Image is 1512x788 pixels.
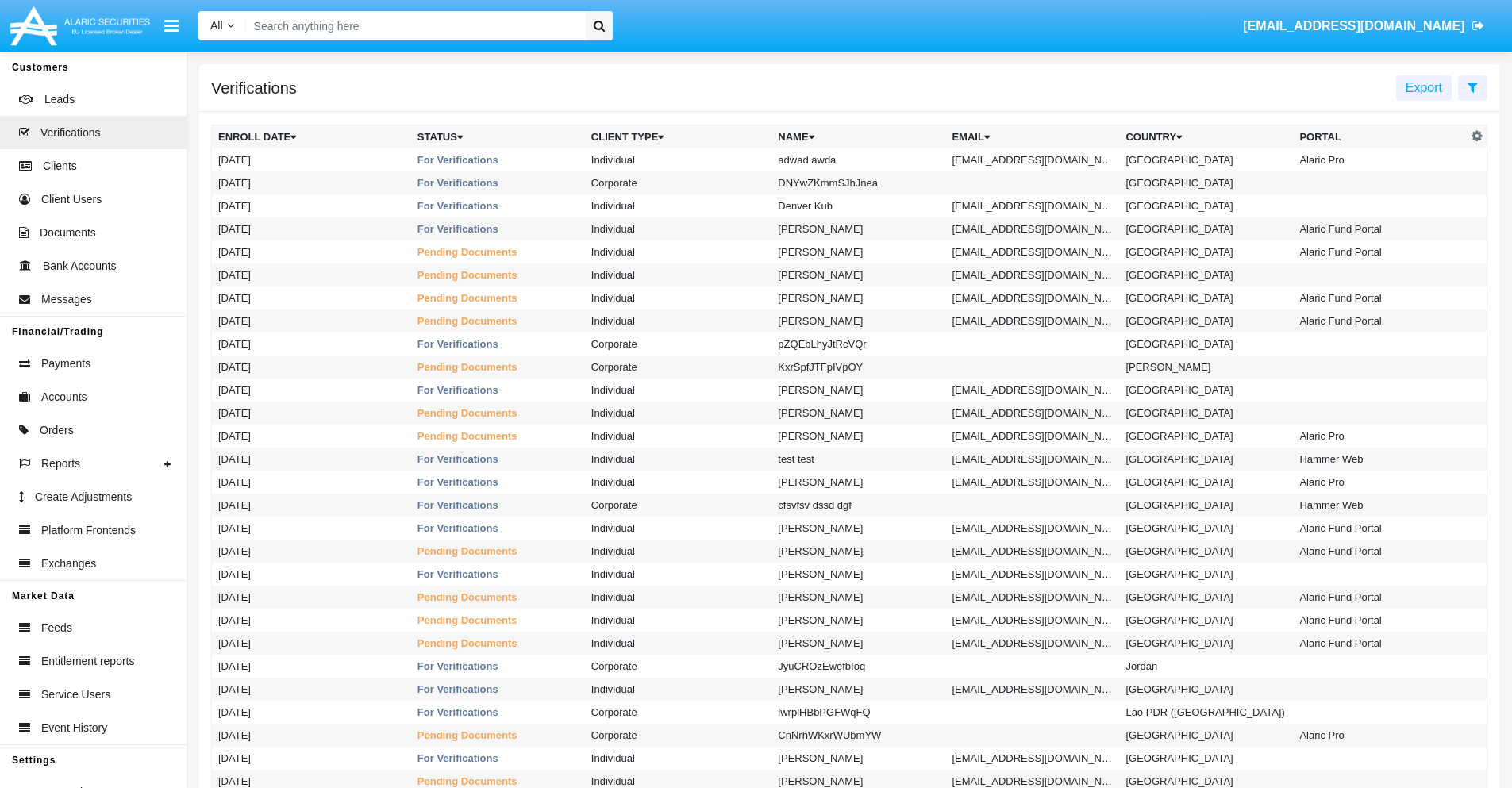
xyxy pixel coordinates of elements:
[411,309,585,332] td: Pending Documents
[8,2,152,49] img: Logo image
[1293,448,1467,471] td: Hammer Web
[585,379,771,402] td: Individual
[1293,540,1467,563] td: Alaric Fund Portal
[411,655,585,678] td: For Verifications
[1119,425,1293,448] td: [GEOGRAPHIC_DATA]
[1119,724,1293,747] td: [GEOGRAPHIC_DATA]
[411,632,585,655] td: Pending Documents
[1119,148,1293,171] td: [GEOGRAPHIC_DATA]
[585,240,771,263] td: Individual
[1119,701,1293,724] td: Lao PDR ([GEOGRAPHIC_DATA])
[585,471,771,494] td: Individual
[1293,240,1467,263] td: Alaric Fund Portal
[212,356,411,379] td: [DATE]
[945,194,1119,217] td: [EMAIL_ADDRESS][DOMAIN_NAME]
[1119,402,1293,425] td: [GEOGRAPHIC_DATA]
[945,563,1119,586] td: [EMAIL_ADDRESS][DOMAIN_NAME]
[1119,747,1293,770] td: [GEOGRAPHIC_DATA]
[212,263,411,286] td: [DATE]
[771,609,945,632] td: [PERSON_NAME]
[771,448,945,471] td: test test
[411,379,585,402] td: For Verifications
[771,332,945,356] td: pZQEbLhyJtRcVQr
[1119,332,1293,356] td: [GEOGRAPHIC_DATA]
[585,148,771,171] td: Individual
[585,632,771,655] td: Individual
[585,494,771,517] td: Corporate
[945,263,1119,286] td: [EMAIL_ADDRESS][DOMAIN_NAME]
[40,125,100,141] span: Verifications
[212,217,411,240] td: [DATE]
[1293,517,1467,540] td: Alaric Fund Portal
[585,263,771,286] td: Individual
[945,286,1119,309] td: [EMAIL_ADDRESS][DOMAIN_NAME]
[41,653,135,670] span: Entitlement reports
[212,471,411,494] td: [DATE]
[1236,4,1492,48] a: [EMAIL_ADDRESS][DOMAIN_NAME]
[1293,309,1467,332] td: Alaric Fund Portal
[212,148,411,171] td: [DATE]
[945,517,1119,540] td: [EMAIL_ADDRESS][DOMAIN_NAME]
[411,724,585,747] td: Pending Documents
[411,540,585,563] td: Pending Documents
[1119,379,1293,402] td: [GEOGRAPHIC_DATA]
[212,747,411,770] td: [DATE]
[411,356,585,379] td: Pending Documents
[1293,586,1467,609] td: Alaric Fund Portal
[41,555,96,572] span: Exchanges
[1119,356,1293,379] td: [PERSON_NAME]
[411,517,585,540] td: For Verifications
[771,632,945,655] td: [PERSON_NAME]
[945,217,1119,240] td: [EMAIL_ADDRESS][DOMAIN_NAME]
[771,655,945,678] td: JyuCROzEwefbIoq
[771,724,945,747] td: CnNrhWKxrWUbmYW
[411,263,585,286] td: Pending Documents
[945,632,1119,655] td: [EMAIL_ADDRESS][DOMAIN_NAME]
[771,171,945,194] td: DNYwZKmmSJhJnea
[1293,724,1467,747] td: Alaric Pro
[585,563,771,586] td: Individual
[1119,586,1293,609] td: [GEOGRAPHIC_DATA]
[771,309,945,332] td: [PERSON_NAME]
[585,425,771,448] td: Individual
[771,747,945,770] td: [PERSON_NAME]
[411,448,585,471] td: For Verifications
[1119,217,1293,240] td: [GEOGRAPHIC_DATA]
[1119,286,1293,309] td: [GEOGRAPHIC_DATA]
[411,194,585,217] td: For Verifications
[771,125,945,149] th: Name
[585,540,771,563] td: Individual
[945,471,1119,494] td: [EMAIL_ADDRESS][DOMAIN_NAME]
[771,217,945,240] td: [PERSON_NAME]
[1293,425,1467,448] td: Alaric Pro
[771,425,945,448] td: [PERSON_NAME]
[585,724,771,747] td: Corporate
[41,389,87,406] span: Accounts
[211,82,297,94] h5: Verifications
[1396,75,1452,101] button: Export
[1119,240,1293,263] td: [GEOGRAPHIC_DATA]
[585,747,771,770] td: Individual
[1119,471,1293,494] td: [GEOGRAPHIC_DATA]
[1293,609,1467,632] td: Alaric Fund Portal
[771,148,945,171] td: adwad awda
[771,286,945,309] td: [PERSON_NAME]
[1119,517,1293,540] td: [GEOGRAPHIC_DATA]
[212,332,411,356] td: [DATE]
[1119,632,1293,655] td: [GEOGRAPHIC_DATA]
[41,720,107,736] span: Event History
[1406,81,1442,94] span: Export
[212,171,411,194] td: [DATE]
[212,517,411,540] td: [DATE]
[411,125,585,149] th: Status
[945,125,1119,149] th: Email
[945,402,1119,425] td: [EMAIL_ADDRESS][DOMAIN_NAME]
[212,309,411,332] td: [DATE]
[43,158,77,175] span: Clients
[585,655,771,678] td: Corporate
[411,332,585,356] td: For Verifications
[1119,678,1293,701] td: [GEOGRAPHIC_DATA]
[411,240,585,263] td: Pending Documents
[212,425,411,448] td: [DATE]
[771,263,945,286] td: [PERSON_NAME]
